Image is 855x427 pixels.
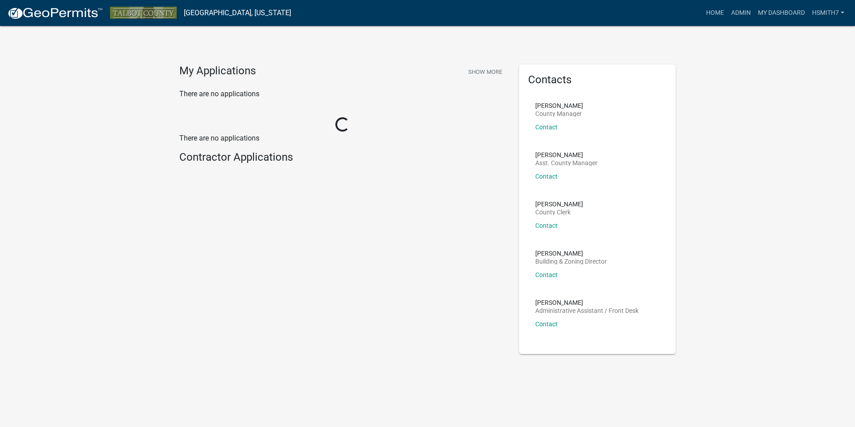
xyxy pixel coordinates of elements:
[535,209,583,215] p: County Clerk
[535,271,558,278] a: Contact
[179,133,506,144] p: There are no applications
[179,151,506,164] h4: Contractor Applications
[184,5,291,21] a: [GEOGRAPHIC_DATA], [US_STATE]
[535,299,639,306] p: [PERSON_NAME]
[754,4,808,21] a: My Dashboard
[179,151,506,167] wm-workflow-list-section: Contractor Applications
[110,7,177,19] img: Talbot County, Georgia
[535,173,558,180] a: Contact
[179,89,506,99] p: There are no applications
[808,4,848,21] a: hsmith7
[535,111,583,117] p: County Manager
[535,250,607,256] p: [PERSON_NAME]
[535,258,607,265] p: Building & Zoning Director
[465,64,506,79] button: Show More
[535,124,558,131] a: Contact
[179,64,256,78] h4: My Applications
[703,4,728,21] a: Home
[535,307,639,314] p: Administrative Assistant / Front Desk
[535,102,583,109] p: [PERSON_NAME]
[535,222,558,229] a: Contact
[528,73,667,86] h5: Contacts
[728,4,754,21] a: Admin
[535,201,583,207] p: [PERSON_NAME]
[535,320,558,328] a: Contact
[535,160,597,166] p: Asst. County Manager
[535,152,597,158] p: [PERSON_NAME]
